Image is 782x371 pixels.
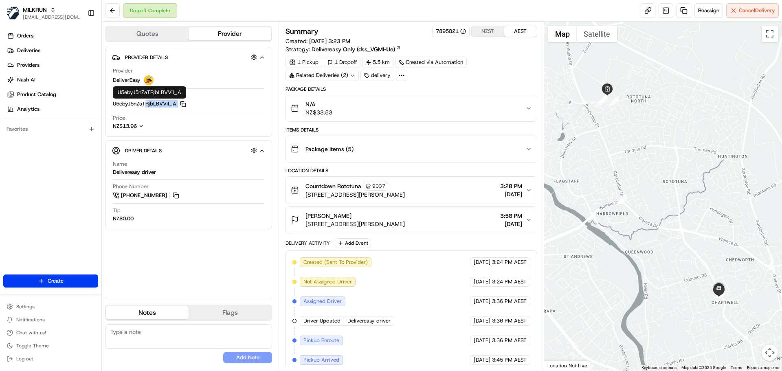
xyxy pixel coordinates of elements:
[362,57,393,68] div: 5.5 km
[546,360,573,371] img: Google
[3,314,98,325] button: Notifications
[305,191,405,199] span: [STREET_ADDRESS][PERSON_NAME]
[492,337,527,344] span: 3:36 PM AEST
[436,28,466,35] button: 7895821
[303,317,340,325] span: Driver Updated
[309,37,350,45] span: [DATE] 3:23 PM
[694,3,723,18] button: Reassign
[113,207,121,214] span: Tip
[3,353,98,364] button: Log out
[303,356,339,364] span: Pickup Arrived
[286,207,536,233] button: [PERSON_NAME][STREET_ADDRESS][PERSON_NAME]3:58 PM[DATE]
[286,136,536,162] button: Package Items (5)
[106,27,189,40] button: Quotes
[595,98,604,107] div: 4
[312,45,401,53] a: Delivereasy Only (dss_VGMHUe)
[3,88,101,101] a: Product Catalog
[492,259,527,266] span: 3:24 PM AEST
[23,14,81,20] button: [EMAIL_ADDRESS][DOMAIN_NAME]
[125,147,162,154] span: Driver Details
[372,183,385,189] span: 9037
[23,6,47,14] button: MILKRUN
[474,298,490,305] span: [DATE]
[739,7,775,14] span: Cancel Delivery
[731,365,742,370] a: Terms (opens in new tab)
[726,3,779,18] button: CancelDelivery
[681,365,726,370] span: Map data ©2025 Google
[474,356,490,364] span: [DATE]
[3,274,98,288] button: Create
[500,220,522,228] span: [DATE]
[492,278,527,285] span: 3:24 PM AEST
[474,278,490,285] span: [DATE]
[3,301,98,312] button: Settings
[16,329,46,336] span: Chat with us!
[286,127,537,133] div: Items Details
[286,70,359,81] div: Related Deliveries (2)
[113,169,156,176] div: Delivereasy driver
[492,356,527,364] span: 3:45 PM AEST
[762,345,778,361] button: Map camera controls
[395,57,467,68] a: Created via Automation
[641,365,677,371] button: Keyboard shortcuts
[305,100,332,108] span: N/A
[125,54,168,61] span: Provider Details
[113,191,180,200] a: [PHONE_NUMBER]
[546,360,573,371] a: Open this area in Google Maps (opens a new window)
[617,195,626,204] div: 8
[747,365,780,370] a: Report a map error
[303,337,339,344] span: Pickup Enroute
[599,94,608,103] div: 6
[16,356,33,362] span: Log out
[544,360,591,371] div: Location Not Live
[500,212,522,220] span: 3:58 PM
[303,278,352,285] span: Not Assigned Driver
[113,123,137,130] span: NZ$13.96
[504,26,537,37] button: AEST
[17,76,35,83] span: Nash AI
[303,298,342,305] span: Assigned Driver
[305,182,361,190] span: Countdown Rototuna
[286,28,319,35] h3: Summary
[474,317,490,325] span: [DATE]
[286,240,330,246] div: Delivery Activity
[113,114,125,122] span: Price
[113,183,149,190] span: Phone Number
[112,50,265,64] button: Provider Details
[360,70,394,81] div: delivery
[121,192,167,199] span: [PHONE_NUMBER]
[113,77,141,84] span: DeliverEasy
[17,91,56,98] span: Product Catalog
[113,86,186,99] div: U5ebyJ5nZaTRjbLBVViI_A
[716,289,725,298] div: 9
[347,317,391,325] span: Delivereasy driver
[113,215,134,222] div: NZ$0.00
[189,306,271,319] button: Flags
[609,97,618,105] div: 7
[189,27,271,40] button: Provider
[3,103,101,116] a: Analytics
[113,123,185,130] button: NZ$13.96
[500,190,522,198] span: [DATE]
[3,327,98,338] button: Chat with us!
[324,57,360,68] div: 1 Dropoff
[548,26,577,42] button: Show street map
[106,306,189,319] button: Notes
[3,123,98,136] div: Favorites
[312,45,395,53] span: Delivereasy Only (dss_VGMHUe)
[16,303,35,310] span: Settings
[7,7,20,20] img: MILKRUN
[113,160,127,168] span: Name
[17,61,40,69] span: Providers
[286,167,537,174] div: Location Details
[3,44,101,57] a: Deliveries
[599,94,608,103] div: 5
[698,7,719,14] span: Reassign
[472,26,504,37] button: NZST
[500,182,522,190] span: 3:28 PM
[286,45,401,53] div: Strategy:
[286,86,537,92] div: Package Details
[113,67,133,75] span: Provider
[305,212,351,220] span: [PERSON_NAME]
